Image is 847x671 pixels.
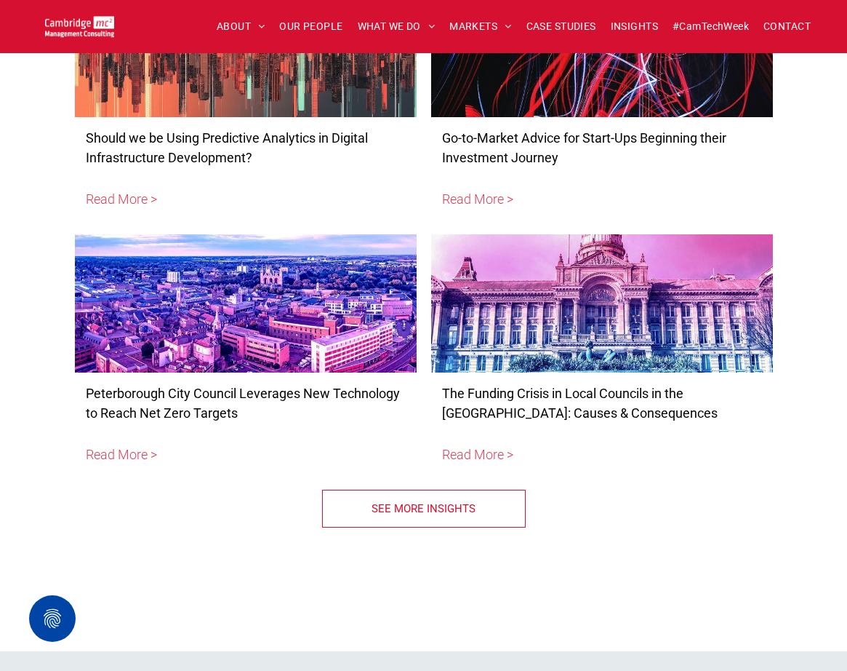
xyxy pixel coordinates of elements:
a: The Funding Crisis in Local Councils in the [GEOGRAPHIC_DATA]: Causes & Consequences [442,384,762,423]
a: WHAT WE DO [350,15,443,38]
a: Peterborough City Council Leverages New Technology to Reach Net Zero Targets [86,384,406,423]
a: Digital Infrastructure | Business Strategy Services [322,490,526,528]
a: Neon overlay of aerial shot of Peterborough, Procurement [75,234,417,373]
a: Read More > [442,445,762,464]
a: Should we be Using Predictive Analytics in Digital Infrastructure Development? [86,128,406,167]
img: Cambridge MC Logo, digital infrastructure [45,16,114,37]
a: Read More > [442,189,762,209]
a: Read More > [86,445,406,464]
a: CONTACT [756,15,818,38]
a: Your Business Transformed | Cambridge Management Consulting [45,18,114,33]
a: ABOUT [209,15,273,38]
a: A stately council building in England with a neon tint, digital infrastructure [431,234,773,373]
a: OUR PEOPLE [272,15,350,38]
a: Go-to-Market Advice for Start-Ups Beginning their Investment Journey [442,128,762,167]
a: INSIGHTS [603,15,665,38]
span: SEE MORE INSIGHTS [372,491,475,527]
a: #CamTechWeek [665,15,756,38]
a: CASE STUDIES [519,15,603,38]
a: Read More > [86,189,406,209]
a: MARKETS [442,15,518,38]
